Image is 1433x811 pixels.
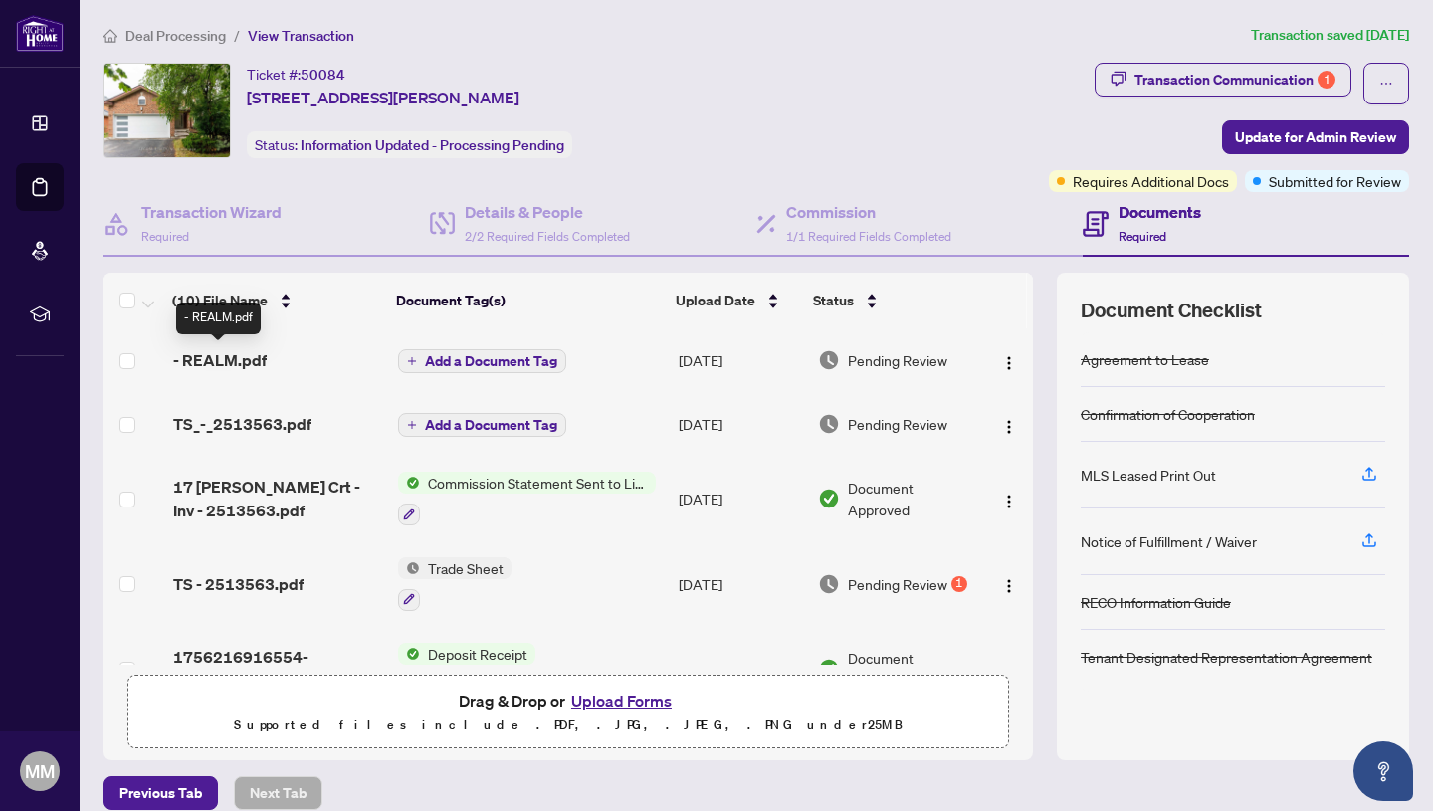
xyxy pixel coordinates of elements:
[16,15,64,52] img: logo
[993,344,1025,376] button: Logo
[786,229,951,244] span: 1/1 Required Fields Completed
[1081,646,1372,668] div: Tenant Designated Representation Agreement
[247,86,519,109] span: [STREET_ADDRESS][PERSON_NAME]
[398,472,656,525] button: Status IconCommission Statement Sent to Listing Brokerage
[173,645,382,693] span: 1756216916554-17ElvaCrt-OfficeDepositReceipt.pdf
[848,477,976,520] span: Document Approved
[671,392,810,456] td: [DATE]
[1001,664,1017,680] img: Logo
[993,483,1025,514] button: Logo
[141,200,282,224] h4: Transaction Wizard
[1081,530,1257,552] div: Notice of Fulfillment / Waiver
[172,290,268,311] span: (10) File Name
[1222,120,1409,154] button: Update for Admin Review
[248,27,354,45] span: View Transaction
[1095,63,1351,97] button: Transaction Communication1
[388,273,668,328] th: Document Tag(s)
[676,290,755,311] span: Upload Date
[786,200,951,224] h4: Commission
[1081,403,1255,425] div: Confirmation of Cooperation
[141,229,189,244] span: Required
[420,557,512,579] span: Trade Sheet
[398,412,566,438] button: Add a Document Tag
[398,348,566,374] button: Add a Document Tag
[1379,77,1393,91] span: ellipsis
[173,572,304,596] span: TS - 2513563.pdf
[848,647,976,691] span: Document Approved
[465,229,630,244] span: 2/2 Required Fields Completed
[398,643,535,697] button: Status IconDeposit Receipt
[1081,464,1216,486] div: MLS Leased Print Out
[398,643,420,665] img: Status Icon
[818,413,840,435] img: Document Status
[1235,121,1396,153] span: Update for Admin Review
[140,713,996,737] p: Supported files include .PDF, .JPG, .JPEG, .PNG under 25 MB
[671,456,810,541] td: [DATE]
[671,627,810,712] td: [DATE]
[993,408,1025,440] button: Logo
[818,573,840,595] img: Document Status
[425,354,557,368] span: Add a Document Tag
[1251,24,1409,47] article: Transaction saved [DATE]
[1081,297,1262,324] span: Document Checklist
[813,290,854,311] span: Status
[247,63,345,86] div: Ticket #:
[805,273,978,328] th: Status
[103,776,218,810] button: Previous Tab
[1001,419,1017,435] img: Logo
[818,349,840,371] img: Document Status
[176,303,261,334] div: - REALM.pdf
[1353,741,1413,801] button: Open asap
[128,676,1008,749] span: Drag & Drop orUpload FormsSupported files include .PDF, .JPG, .JPEG, .PNG under25MB
[1001,578,1017,594] img: Logo
[848,573,947,595] span: Pending Review
[104,64,230,157] img: IMG-N12330699_1.jpg
[420,643,535,665] span: Deposit Receipt
[119,777,202,809] span: Previous Tab
[848,413,947,435] span: Pending Review
[173,412,311,436] span: TS_-_2513563.pdf
[247,131,572,158] div: Status:
[465,200,630,224] h4: Details & People
[398,557,420,579] img: Status Icon
[818,658,840,680] img: Document Status
[993,653,1025,685] button: Logo
[164,273,388,328] th: (10) File Name
[1119,200,1201,224] h4: Documents
[1073,170,1229,192] span: Requires Additional Docs
[1269,170,1401,192] span: Submitted for Review
[671,541,810,627] td: [DATE]
[407,356,417,366] span: plus
[398,349,566,373] button: Add a Document Tag
[407,420,417,430] span: plus
[818,488,840,509] img: Document Status
[425,418,557,432] span: Add a Document Tag
[565,688,678,713] button: Upload Forms
[1119,229,1166,244] span: Required
[1001,494,1017,509] img: Logo
[459,688,678,713] span: Drag & Drop or
[173,475,382,522] span: 17 [PERSON_NAME] Crt - Inv - 2513563.pdf
[951,576,967,592] div: 1
[398,413,566,437] button: Add a Document Tag
[668,273,806,328] th: Upload Date
[420,472,656,494] span: Commission Statement Sent to Listing Brokerage
[125,27,226,45] span: Deal Processing
[671,328,810,392] td: [DATE]
[1081,591,1231,613] div: RECO Information Guide
[848,349,947,371] span: Pending Review
[234,776,322,810] button: Next Tab
[1081,348,1209,370] div: Agreement to Lease
[993,568,1025,600] button: Logo
[301,136,564,154] span: Information Updated - Processing Pending
[398,472,420,494] img: Status Icon
[25,757,55,785] span: MM
[234,24,240,47] li: /
[398,557,512,611] button: Status IconTrade Sheet
[173,348,267,372] span: - REALM.pdf
[1134,64,1335,96] div: Transaction Communication
[1001,355,1017,371] img: Logo
[1318,71,1335,89] div: 1
[301,66,345,84] span: 50084
[103,29,117,43] span: home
